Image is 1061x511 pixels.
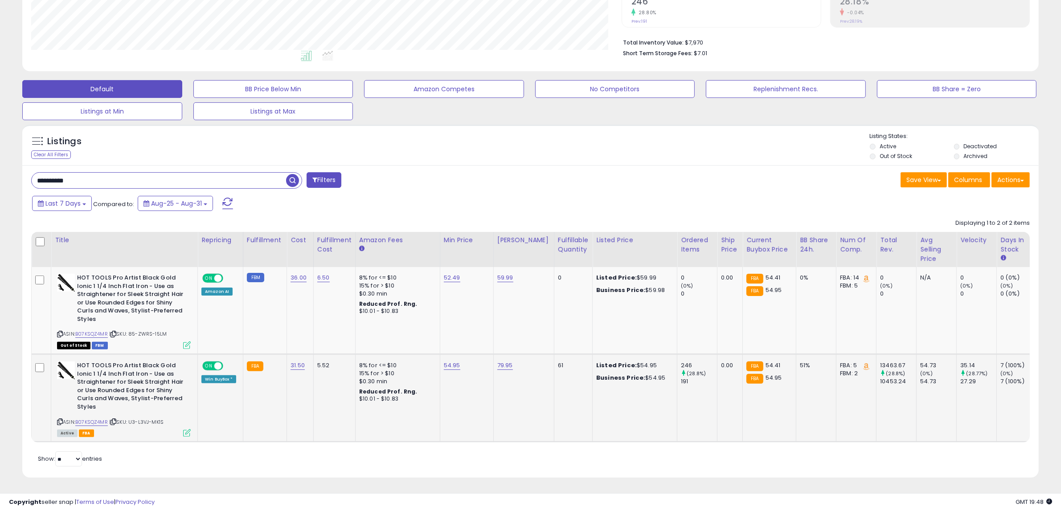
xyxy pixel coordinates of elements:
[960,274,996,282] div: 0
[877,80,1037,98] button: BB Share = Zero
[960,361,996,369] div: 35.14
[31,150,71,159] div: Clear All Filters
[955,219,1030,227] div: Displaying 1 to 2 of 2 items
[76,498,114,506] a: Terms of Use
[222,275,236,282] span: OFF
[960,290,996,298] div: 0
[840,19,862,24] small: Prev: 28.19%
[22,102,182,120] button: Listings at Min
[359,245,365,253] small: Amazon Fees.
[840,235,873,254] div: Num of Comp.
[359,274,433,282] div: 8% for <= $10
[681,274,717,282] div: 0
[558,361,586,369] div: 61
[623,39,684,46] b: Total Inventory Value:
[359,369,433,377] div: 15% for > $10
[359,361,433,369] div: 8% for <= $10
[359,282,433,290] div: 15% for > $10
[247,273,264,282] small: FBM
[1000,235,1033,254] div: Days In Stock
[9,498,41,506] strong: Copyright
[138,196,213,211] button: Aug-25 - Aug-31
[596,361,637,369] b: Listed Price:
[920,377,956,385] div: 54.73
[497,273,513,282] a: 59.99
[840,274,869,282] div: FBA: 14
[45,199,81,208] span: Last 7 Days
[681,377,717,385] div: 191
[766,361,781,369] span: 54.41
[92,342,108,349] span: FBM
[359,235,436,245] div: Amazon Fees
[222,362,236,370] span: OFF
[880,235,913,254] div: Total Rev.
[359,300,418,308] b: Reduced Prof. Rng.
[681,235,713,254] div: Ordered Items
[623,49,692,57] b: Short Term Storage Fees:
[1016,498,1052,506] span: 2025-09-8 19:48 GMT
[840,361,869,369] div: FBA: 5
[954,175,982,184] span: Columns
[109,418,164,426] span: | SKU: U3-L3VJ-MK1S
[32,196,92,211] button: Last 7 Days
[694,49,707,57] span: $7.01
[960,377,996,385] div: 27.29
[596,374,670,382] div: $54.95
[901,172,947,187] button: Save View
[920,361,956,369] div: 54.73
[38,454,102,463] span: Show: entries
[1000,377,1036,385] div: 7 (100%)
[631,19,647,24] small: Prev: 191
[880,152,912,160] label: Out of Stock
[706,80,866,98] button: Replenishment Recs.
[47,135,82,148] h5: Listings
[844,9,864,16] small: -0.04%
[746,286,763,296] small: FBA
[9,498,155,507] div: seller snap | |
[960,282,973,289] small: (0%)
[22,80,182,98] button: Default
[77,361,185,413] b: HOT TOOLS Pro Artist Black Gold Ionic 1 1/4 Inch Flat Iron - Use as Straightener for Sleek Straig...
[535,80,695,98] button: No Competitors
[948,172,990,187] button: Columns
[681,361,717,369] div: 246
[800,235,832,254] div: BB Share 24h.
[558,274,586,282] div: 0
[596,273,637,282] b: Listed Price:
[880,282,893,289] small: (0%)
[359,395,433,403] div: $10.01 - $10.83
[746,274,763,284] small: FBA
[766,286,782,294] span: 54.95
[558,235,589,254] div: Fulfillable Quantity
[596,286,670,294] div: $59.98
[920,235,953,264] div: Avg Selling Price
[596,286,645,294] b: Business Price:
[596,373,645,382] b: Business Price:
[497,361,513,370] a: 79.95
[596,274,670,282] div: $59.99
[57,361,191,436] div: ASIN:
[201,375,236,383] div: Win BuyBox *
[880,142,896,150] label: Active
[497,235,550,245] div: [PERSON_NAME]
[203,362,214,370] span: ON
[635,9,656,16] small: 28.80%
[79,430,94,437] span: FBA
[247,235,283,245] div: Fulfillment
[596,235,673,245] div: Listed Price
[193,102,353,120] button: Listings at Max
[880,274,916,282] div: 0
[109,330,167,337] span: | SKU: 85-ZWRS-15LM
[291,235,310,245] div: Cost
[920,370,933,377] small: (0%)
[193,80,353,98] button: BB Price Below Min
[880,361,916,369] div: 13463.67
[317,273,330,282] a: 6.50
[75,418,108,426] a: B07KSQZ4MR
[886,370,905,377] small: (28.8%)
[840,369,869,377] div: FBM: 2
[359,377,433,385] div: $0.30 min
[623,36,1023,47] li: $7,970
[721,274,736,282] div: 0.00
[291,273,307,282] a: 36.00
